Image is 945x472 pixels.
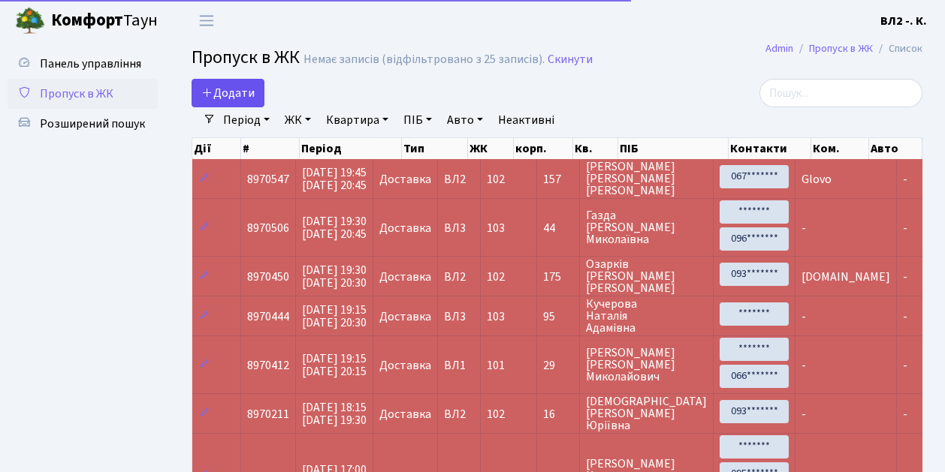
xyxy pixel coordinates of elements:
[279,107,317,133] a: ЖК
[302,399,367,428] span: [DATE] 18:15 [DATE] 19:30
[809,41,873,56] a: Пропуск в ЖК
[543,222,573,234] span: 44
[201,85,255,101] span: Додати
[40,116,145,132] span: Розширений пошук
[247,220,289,236] span: 8970506
[586,395,707,431] span: [DEMOGRAPHIC_DATA] [PERSON_NAME] Юріївна
[300,138,403,159] th: Період
[802,357,806,374] span: -
[444,173,474,185] span: ВЛ2
[487,357,505,374] span: 101
[247,406,289,422] span: 8970211
[492,107,560,133] a: Неактивні
[8,109,158,139] a: Розширений пошук
[548,53,593,67] a: Скинути
[759,79,922,107] input: Пошук...
[729,138,811,159] th: Контакти
[543,359,573,371] span: 29
[302,302,367,331] span: [DATE] 19:15 [DATE] 20:30
[247,308,289,325] span: 8970444
[379,408,431,420] span: Доставка
[444,222,474,234] span: ВЛ3
[903,308,907,325] span: -
[543,408,573,420] span: 16
[217,107,276,133] a: Період
[302,213,367,242] span: [DATE] 19:30 [DATE] 20:45
[188,8,225,33] button: Переключити навігацію
[543,271,573,283] span: 175
[397,107,438,133] a: ПІБ
[487,269,505,285] span: 102
[468,138,514,159] th: ЖК
[487,308,505,325] span: 103
[743,33,945,65] nav: breadcrumb
[802,308,806,325] span: -
[192,138,241,159] th: Дії
[487,406,505,422] span: 102
[903,220,907,236] span: -
[379,222,431,234] span: Доставка
[444,408,474,420] span: ВЛ2
[320,107,394,133] a: Квартира
[303,53,545,67] div: Немає записів (відфільтровано з 25 записів).
[302,262,367,291] span: [DATE] 19:30 [DATE] 20:30
[51,8,123,32] b: Комфорт
[8,79,158,109] a: Пропуск в ЖК
[444,359,474,371] span: ВЛ1
[40,56,141,72] span: Панель управління
[514,138,573,159] th: корп.
[247,357,289,374] span: 8970412
[903,269,907,285] span: -
[8,49,158,79] a: Панель управління
[51,8,158,34] span: Таун
[192,79,264,107] a: Додати
[618,138,729,159] th: ПІБ
[586,161,707,197] span: [PERSON_NAME] [PERSON_NAME] [PERSON_NAME]
[444,271,474,283] span: ВЛ2
[543,173,573,185] span: 157
[302,164,367,194] span: [DATE] 19:45 [DATE] 20:45
[802,269,890,285] span: [DOMAIN_NAME]
[802,171,832,188] span: Glovo
[247,269,289,285] span: 8970450
[241,138,300,159] th: #
[573,138,618,159] th: Кв.
[873,41,922,57] li: Список
[802,220,806,236] span: -
[40,86,113,102] span: Пропуск в ЖК
[586,209,707,245] span: Газда [PERSON_NAME] Миколаївна
[869,138,922,159] th: Авто
[765,41,793,56] a: Admin
[192,44,300,71] span: Пропуск в ЖК
[487,220,505,236] span: 103
[441,107,489,133] a: Авто
[903,171,907,188] span: -
[586,258,707,294] span: Озарків [PERSON_NAME] [PERSON_NAME]
[302,350,367,380] span: [DATE] 19:15 [DATE] 20:15
[880,12,927,30] a: ВЛ2 -. К.
[586,298,707,334] span: Кучерова Наталія Адамівна
[379,311,431,323] span: Доставка
[903,406,907,422] span: -
[247,171,289,188] span: 8970547
[802,406,806,422] span: -
[444,311,474,323] span: ВЛ3
[811,138,869,159] th: Ком.
[15,6,45,36] img: logo.png
[586,347,707,383] span: [PERSON_NAME] [PERSON_NAME] Миколайович
[543,311,573,323] span: 95
[903,357,907,374] span: -
[487,171,505,188] span: 102
[379,271,431,283] span: Доставка
[880,13,927,29] b: ВЛ2 -. К.
[379,173,431,185] span: Доставка
[379,359,431,371] span: Доставка
[402,138,468,159] th: Тип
